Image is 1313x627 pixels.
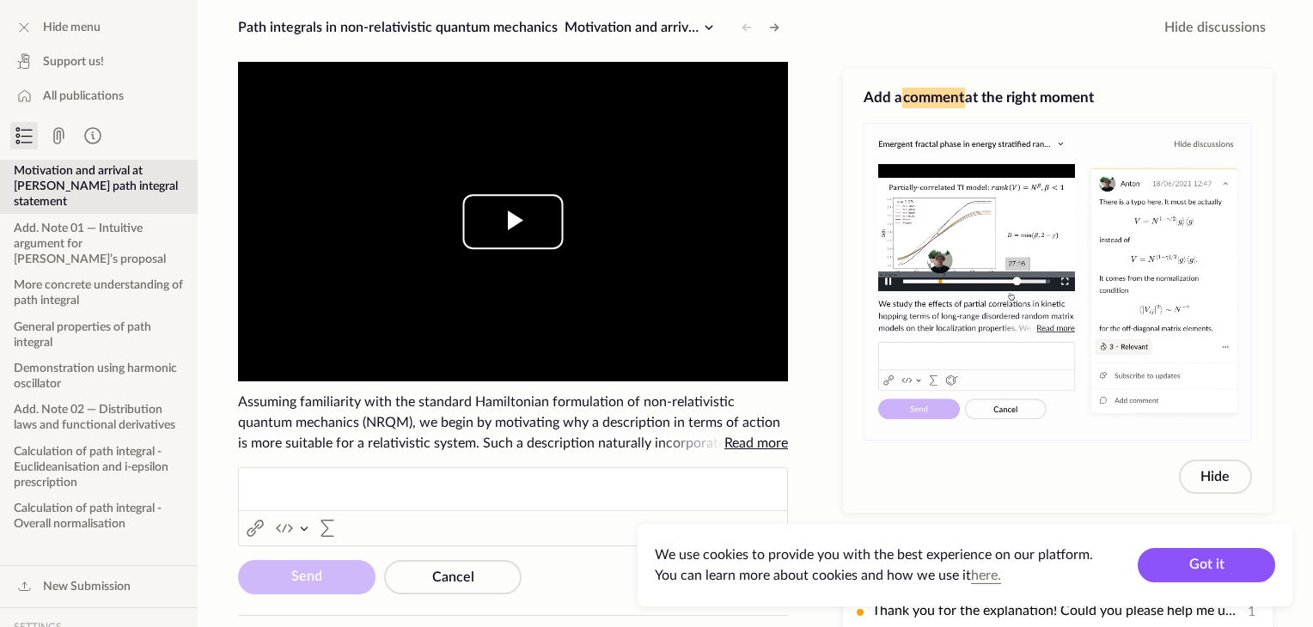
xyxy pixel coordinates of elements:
button: Play Video [463,194,564,249]
span: comment [902,88,965,108]
span: Cancel [432,570,474,584]
a: here. [971,569,1001,582]
h3: Add a at the right moment [864,88,1252,108]
button: Cancel [384,560,522,594]
span: Motivation and arrival at [PERSON_NAME] path integral statement [565,21,974,34]
button: Hide [1179,460,1252,494]
span: Hide menu [43,19,101,36]
span: Assuming familiarity with the standard Hamiltonian formulation of non-relativistic quantum mechan... [238,392,788,454]
span: We use cookies to provide you with the best experience on our platform. You can learn more about ... [655,548,1093,582]
span: All publications [43,88,124,105]
span: Send [291,569,322,583]
span: Path integrals in non-relativistic quantum mechanics [238,21,558,34]
button: Send [238,560,376,594]
span: Hide discussions [1164,17,1266,38]
span: Support us! [43,53,104,70]
button: Path integrals in non-relativistic quantum mechanicsMotivation and arrival at [PERSON_NAME] path ... [231,14,726,41]
button: Got it [1138,548,1275,582]
div: Video Player [238,62,788,381]
span: Read more [724,436,788,450]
